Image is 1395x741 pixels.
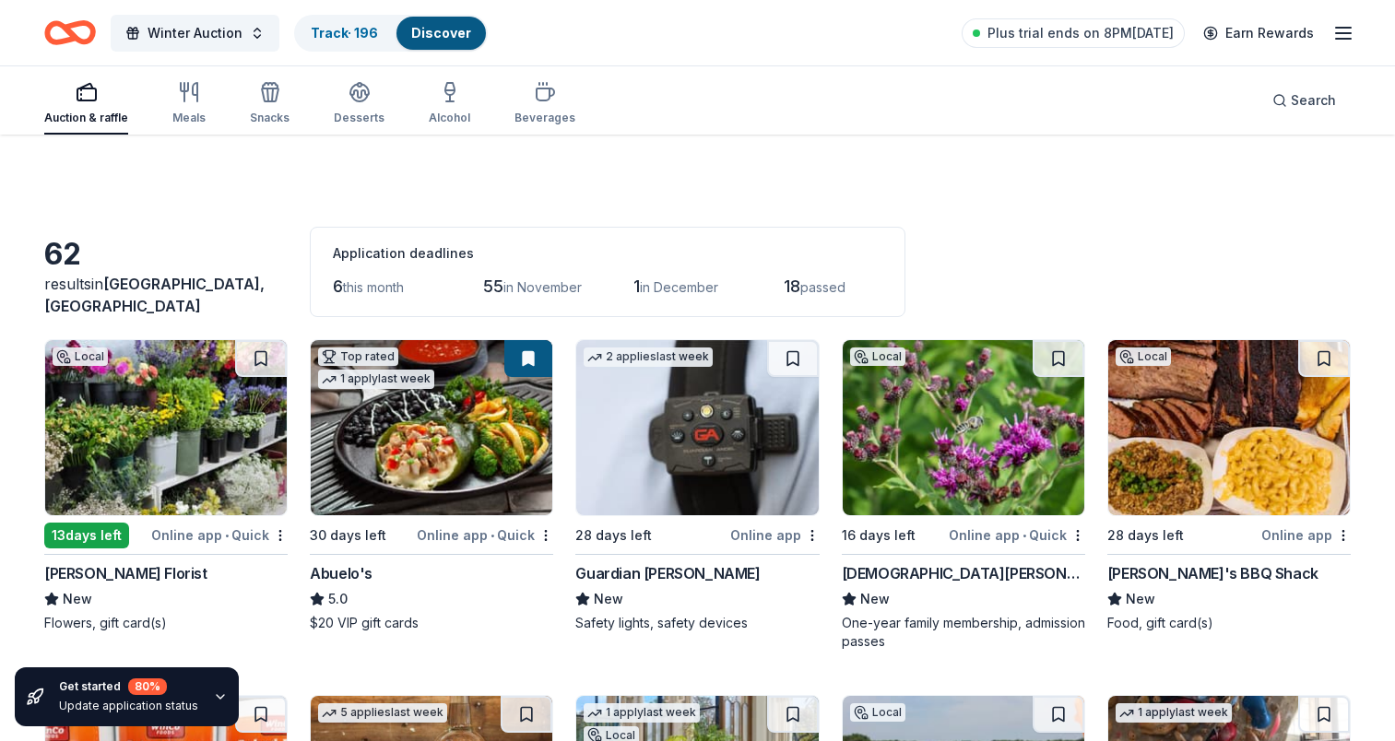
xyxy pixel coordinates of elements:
div: Guardian [PERSON_NAME] [575,562,760,584]
span: New [1126,588,1155,610]
img: Image for Guardian Angel Device [576,340,818,515]
div: Online app Quick [151,523,288,547]
div: Meals [172,111,206,125]
div: Online app [730,523,820,547]
div: Local [53,347,108,366]
div: Alcohol [429,111,470,125]
span: 55 [483,276,503,296]
button: Meals [172,74,206,135]
img: Image for Abuelo's [311,340,552,515]
a: Image for Guardian Angel Device2 applieslast week28 days leftOnline appGuardian [PERSON_NAME]NewS... [575,339,819,632]
span: this month [343,279,404,295]
a: Image for Breen's FloristLocal13days leftOnline app•Quick[PERSON_NAME] FloristNewFlowers, gift ca... [44,339,288,632]
button: Beverages [514,74,575,135]
button: Snacks [250,74,290,135]
div: Online app Quick [949,523,1085,547]
div: Update application status [59,699,198,713]
button: Desserts [334,74,384,135]
div: One-year family membership, admission passes [842,614,1085,651]
span: • [1023,528,1026,543]
span: 5.0 [328,588,348,610]
div: Top rated [318,347,398,366]
span: [GEOGRAPHIC_DATA], [GEOGRAPHIC_DATA] [44,275,265,315]
div: 62 [44,236,288,273]
span: • [225,528,229,543]
span: in December [640,279,718,295]
button: Alcohol [429,74,470,135]
span: New [594,588,623,610]
a: Discover [411,25,471,41]
span: Plus trial ends on 8PM[DATE] [987,22,1174,44]
span: New [860,588,890,610]
div: Abuelo's [310,562,372,584]
div: 1 apply last week [318,370,434,389]
button: Track· 196Discover [294,15,488,52]
div: results [44,273,288,317]
span: passed [800,279,845,295]
div: Safety lights, safety devices [575,614,819,632]
img: Image for Breen's Florist [45,340,287,515]
div: 1 apply last week [1116,703,1232,723]
div: Local [850,347,905,366]
a: Track· 196 [311,25,378,41]
a: Home [44,11,96,54]
div: Auction & raffle [44,111,128,125]
div: [PERSON_NAME] Florist [44,562,207,584]
div: Desserts [334,111,384,125]
div: 2 applies last week [584,347,713,367]
div: 5 applies last week [318,703,447,723]
div: 13 days left [44,523,129,548]
span: Winter Auction [148,22,242,44]
div: Local [850,703,905,722]
a: Image for Lady Bird Johnson Wildflower CenterLocal16 days leftOnline app•Quick[DEMOGRAPHIC_DATA][... [842,339,1085,651]
div: [PERSON_NAME]'s BBQ Shack [1107,562,1318,584]
span: in [44,275,265,315]
div: 30 days left [310,524,386,547]
img: Image for Ray's BBQ Shack [1108,340,1350,515]
div: Local [1116,347,1171,366]
img: Image for Lady Bird Johnson Wildflower Center [843,340,1084,515]
div: 28 days left [575,524,652,547]
span: 1 [633,276,640,296]
div: Beverages [514,111,575,125]
a: Image for Abuelo's Top rated1 applylast week30 days leftOnline app•QuickAbuelo's5.0$20 VIP gift c... [310,339,553,632]
span: 18 [784,276,800,296]
div: Online app [1261,523,1351,547]
span: in November [503,279,582,295]
div: Online app Quick [417,523,553,547]
a: Plus trial ends on 8PM[DATE] [962,18,1185,48]
span: New [63,588,92,610]
div: Food, gift card(s) [1107,614,1351,632]
span: • [491,528,494,543]
div: Flowers, gift card(s) [44,614,288,632]
div: 16 days left [842,524,916,547]
div: 28 days left [1107,524,1184,547]
a: Earn Rewards [1192,17,1325,50]
div: Application deadlines [333,242,882,265]
div: [DEMOGRAPHIC_DATA][PERSON_NAME] Wildflower Center [842,562,1085,584]
button: Winter Auction [111,15,279,52]
a: Image for Ray's BBQ ShackLocal28 days leftOnline app[PERSON_NAME]'s BBQ ShackNewFood, gift card(s) [1107,339,1351,632]
span: Search [1291,89,1336,112]
div: Snacks [250,111,290,125]
button: Search [1258,82,1351,119]
div: $20 VIP gift cards [310,614,553,632]
button: Auction & raffle [44,74,128,135]
span: 6 [333,276,343,296]
div: 80 % [128,678,167,695]
div: Get started [59,678,198,695]
div: 1 apply last week [584,703,700,723]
